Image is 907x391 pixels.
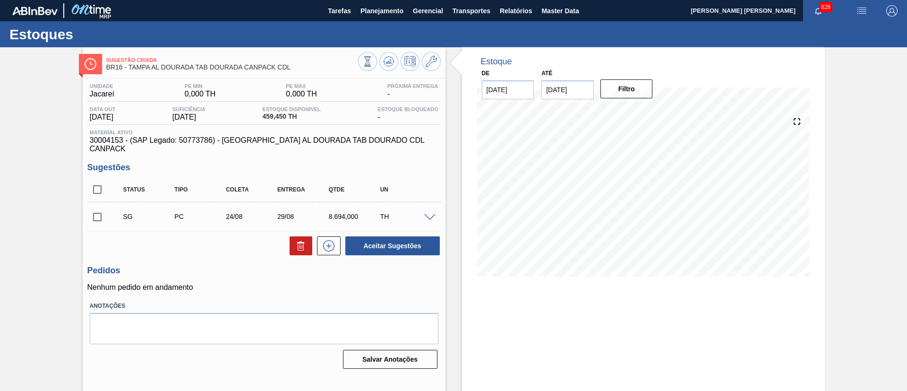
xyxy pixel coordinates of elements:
[223,186,281,193] div: Coleta
[378,186,435,193] div: UN
[326,213,384,220] div: 8.694,000
[90,136,438,153] span: 30004153 - (SAP Legado: 50773786) - [GEOGRAPHIC_DATA] AL DOURADA TAB DOURADO CDL CANPACK
[482,70,490,77] label: De
[90,130,438,135] span: Material ativo
[375,106,440,122] div: -
[172,186,229,193] div: Tipo
[286,83,317,89] span: PE MAX
[328,5,351,17] span: Tarefas
[263,106,321,112] span: Estoque Disponível
[121,213,178,220] div: Sugestão Criada
[385,83,441,98] div: -
[326,186,384,193] div: Qtde
[345,236,440,255] button: Aceitar Sugestões
[90,299,438,313] label: Anotações
[87,283,441,292] p: Nenhum pedido em andamento
[275,213,332,220] div: 29/08/2025
[387,83,438,89] span: Próxima Entrega
[223,213,281,220] div: 24/08/2025
[90,83,114,89] span: Unidade
[87,266,441,276] h3: Pedidos
[185,83,216,89] span: PE MIN
[85,58,96,70] img: Ícone
[343,350,437,369] button: Salvar Anotações
[541,5,579,17] span: Master Data
[379,52,398,71] button: Atualizar Gráfico
[886,5,898,17] img: Logout
[358,52,377,71] button: Visão Geral dos Estoques
[90,106,116,112] span: Data out
[90,113,116,122] span: [DATE]
[106,57,358,63] span: Sugestão Criada
[500,5,532,17] span: Relatórios
[275,186,332,193] div: Entrega
[286,90,317,98] span: 0,000 TH
[172,113,205,122] span: [DATE]
[312,236,341,255] div: Nova sugestão
[9,29,177,40] h1: Estoques
[263,113,321,120] span: 459,450 TH
[481,57,512,67] div: Estoque
[12,7,58,15] img: TNhmsLtSVTkK8tSr43FrP2fwEKptu5GPRR3wAAAABJRU5ErkJggg==
[106,64,358,71] span: BR16 - TAMPA AL DOURADA TAB DOURADA CANPACK CDL
[378,213,435,220] div: TH
[482,80,534,99] input: dd/mm/yyyy
[600,79,653,98] button: Filtro
[803,4,833,17] button: Notificações
[185,90,216,98] span: 0,000 TH
[285,236,312,255] div: Excluir Sugestões
[377,106,438,112] span: Estoque Bloqueado
[360,5,403,17] span: Planejamento
[341,235,441,256] div: Aceitar Sugestões
[87,163,441,173] h3: Sugestões
[121,186,178,193] div: Status
[413,5,443,17] span: Gerencial
[541,80,594,99] input: dd/mm/yyyy
[172,106,205,112] span: Suficiência
[90,90,114,98] span: Jacareí
[541,70,552,77] label: Até
[401,52,419,71] button: Programar Estoque
[422,52,441,71] button: Ir ao Master Data / Geral
[856,5,867,17] img: userActions
[453,5,490,17] span: Transportes
[172,213,229,220] div: Pedido de Compra
[819,2,832,12] span: 828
